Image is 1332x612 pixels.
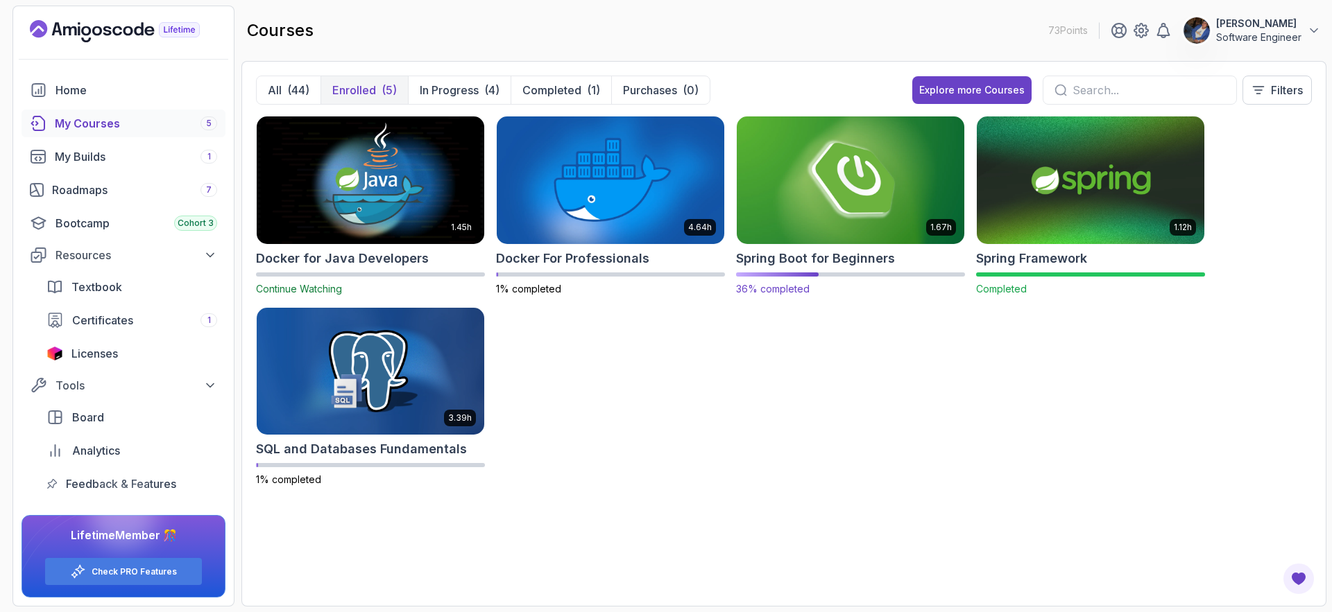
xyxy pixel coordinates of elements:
h2: Docker For Professionals [496,249,649,268]
img: Spring Framework card [977,116,1204,244]
h2: courses [247,19,314,42]
a: Spring Boot for Beginners card1.67hSpring Boot for Beginners36% completed [736,116,965,296]
div: Resources [55,247,217,263]
p: Completed [522,82,581,98]
h2: Spring Boot for Beginners [736,249,895,268]
span: Board [72,409,104,426]
div: My Courses [55,115,217,132]
img: Spring Boot for Beginners card [731,113,970,247]
div: Explore more Courses [919,83,1025,97]
a: licenses [38,340,225,367]
p: 3.39h [448,412,472,423]
p: 1.45h [451,222,472,233]
span: Feedback & Features [66,475,176,492]
a: textbook [38,273,225,301]
div: Tools [55,377,217,394]
div: (0) [683,82,699,98]
a: builds [22,143,225,171]
span: 1 [207,315,211,326]
img: Docker For Professionals card [497,116,724,244]
span: Licenses [71,345,118,362]
button: Filters [1243,76,1312,105]
a: Spring Framework card1.12hSpring FrameworkCompleted [976,116,1205,296]
img: Docker for Java Developers card [257,116,484,244]
button: Check PRO Features [44,557,203,586]
img: user profile image [1184,17,1210,44]
button: Explore more Courses [912,76,1032,104]
a: Check PRO Features [92,566,177,577]
span: 1 [207,151,211,162]
p: Purchases [623,82,677,98]
div: Bootcamp [55,215,217,231]
span: Completed [976,283,1027,295]
img: SQL and Databases Fundamentals card [257,308,484,435]
h2: Spring Framework [976,249,1087,268]
button: Enrolled(5) [321,76,408,104]
div: (5) [382,82,397,98]
p: 73 Points [1048,24,1088,37]
input: Search... [1073,82,1225,98]
a: Docker for Java Developers card1.45hDocker for Java DevelopersContinue Watching [256,116,485,296]
a: roadmaps [22,176,225,204]
div: (44) [287,82,309,98]
span: Certificates [72,312,133,329]
h2: Docker for Java Developers [256,249,429,268]
p: [PERSON_NAME] [1216,17,1301,30]
button: Tools [22,373,225,398]
p: Software Engineer [1216,30,1301,44]
a: board [38,403,225,431]
button: Resources [22,243,225,268]
span: 1% completed [496,283,561,295]
button: Open Feedback Button [1282,562,1315,595]
a: Docker For Professionals card4.64hDocker For Professionals1% completed [496,116,725,296]
p: All [268,82,282,98]
span: 1% completed [256,473,321,485]
span: 36% completed [736,283,810,295]
span: Textbook [71,279,122,295]
p: In Progress [420,82,479,98]
a: feedback [38,470,225,498]
a: courses [22,110,225,137]
span: Cohort 3 [178,218,214,229]
p: Filters [1271,82,1303,98]
p: 1.67h [930,222,952,233]
a: SQL and Databases Fundamentals card3.39hSQL and Databases Fundamentals1% completed [256,307,485,487]
p: 4.64h [688,222,712,233]
div: (1) [587,82,600,98]
button: Purchases(0) [611,76,710,104]
a: analytics [38,437,225,464]
span: Analytics [72,442,120,459]
a: home [22,76,225,104]
button: Completed(1) [511,76,611,104]
div: (4) [484,82,499,98]
button: All(44) [257,76,321,104]
a: certificates [38,306,225,334]
div: Home [55,82,217,98]
img: jetbrains icon [46,347,63,360]
p: 1.12h [1174,222,1192,233]
span: 7 [206,184,212,195]
a: Landing page [30,20,232,42]
button: user profile image[PERSON_NAME]Software Engineer [1183,17,1321,44]
span: Continue Watching [256,283,342,295]
div: My Builds [55,148,217,165]
span: 5 [206,118,212,129]
h2: SQL and Databases Fundamentals [256,439,467,459]
div: Roadmaps [52,182,217,198]
a: bootcamp [22,209,225,237]
p: Enrolled [332,82,376,98]
button: In Progress(4) [408,76,511,104]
